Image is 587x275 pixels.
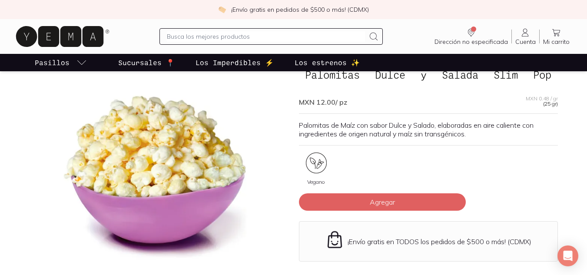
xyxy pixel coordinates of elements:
span: MXN 0.48 / gr [526,96,558,101]
span: y [415,66,433,83]
span: Vegano [307,179,325,185]
span: Salada [436,66,484,83]
p: Los estrenos ✨ [295,57,360,68]
img: check [218,6,226,13]
span: Cuenta [515,38,536,46]
span: Palomitas [299,66,366,83]
a: Mi carrito [540,27,573,46]
button: Agregar [299,193,466,211]
p: Los Imperdibles ⚡️ [196,57,274,68]
p: ¡Envío gratis en TODOS los pedidos de $500 o más! (CDMX) [348,237,531,246]
p: ¡Envío gratis en pedidos de $500 o más! (CDMX) [231,5,369,14]
a: pasillo-todos-link [33,54,89,71]
a: Cuenta [512,27,539,46]
p: Palomitas de Maíz con sabor Dulce y Salado, elaboradas en aire caliente con ingredientes de orige... [299,121,558,138]
span: Dulce [369,66,411,83]
a: Los estrenos ✨ [293,54,361,71]
span: MXN 12.00 / pz [299,98,347,106]
a: Dirección no especificada [431,27,511,46]
span: Dirección no especificada [434,38,508,46]
span: Slim [488,66,524,83]
img: Envío [325,230,344,249]
img: certificate_86a4b5dc-104e-40e4-a7f8-89b43527f01f=fwebp-q70-w96 [306,152,327,173]
input: Busca los mejores productos [167,31,365,42]
span: Pop [527,66,557,83]
div: Open Intercom Messenger [557,245,578,266]
span: Agregar [370,198,395,206]
p: Pasillos [35,57,70,68]
a: Los Imperdibles ⚡️ [194,54,275,71]
span: (25 gr) [543,101,558,106]
a: Sucursales 📍 [116,54,176,71]
span: Mi carrito [543,38,570,46]
p: Sucursales 📍 [118,57,175,68]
